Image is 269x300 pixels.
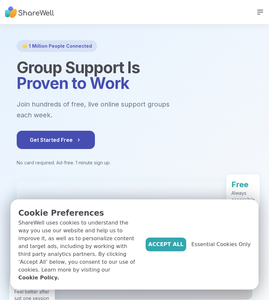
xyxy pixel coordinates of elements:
[30,136,82,144] span: Get Started Free
[231,187,255,200] div: Always accessible
[231,177,255,187] div: Free
[148,241,184,248] span: Accept All
[146,238,186,251] button: Accept All
[17,40,97,52] div: 🌟 1 Million People Connected
[17,74,129,93] span: Proven to Work
[5,3,54,21] img: ShareWell Nav Logo
[17,99,205,120] p: Join hundreds of free, live online support groups each week.
[17,60,252,91] h1: Group Support Is
[18,219,140,282] p: ShareWell uses cookies to understand the way you use our website and help us to improve it, as we...
[191,241,251,248] span: Essential Cookies Only
[14,286,49,299] div: Feel better after just one session
[18,207,140,219] p: Cookie Preferences
[17,159,252,166] p: No card required. Ad-free. 1 minute sign up.
[18,274,59,282] a: Cookie Policy.
[17,131,95,149] button: Get Started Free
